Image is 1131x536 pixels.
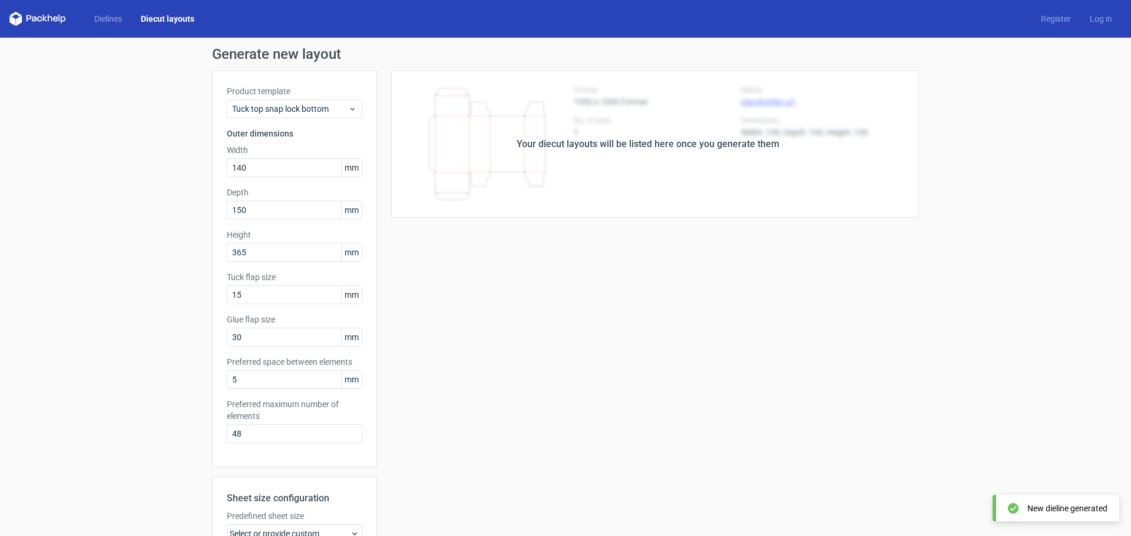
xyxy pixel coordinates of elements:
[227,187,362,198] label: Depth
[341,244,362,261] span: mm
[341,286,362,304] span: mm
[341,328,362,346] span: mm
[341,201,362,219] span: mm
[227,128,362,139] h3: Outer dimensions
[227,85,362,97] label: Product template
[227,510,362,522] label: Predefined sheet size
[1027,502,1107,514] div: New dieline generated
[517,137,779,151] div: Your diecut layouts will be listed here once you generate them
[227,229,362,241] label: Height
[1031,13,1080,25] a: Register
[227,398,362,422] label: Preferred maximum number of elements
[212,47,919,61] h1: Generate new layout
[232,103,348,115] span: Tuck top snap lock bottom
[227,144,362,156] label: Width
[227,271,362,283] label: Tuck flap size
[341,371,362,388] span: mm
[341,159,362,177] span: mm
[131,13,204,25] a: Diecut layouts
[227,356,362,368] label: Preferred space between elements
[1080,13,1122,25] a: Log in
[85,13,131,25] a: Dielines
[227,314,362,325] label: Glue flap size
[227,491,362,505] h2: Sheet size configuration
